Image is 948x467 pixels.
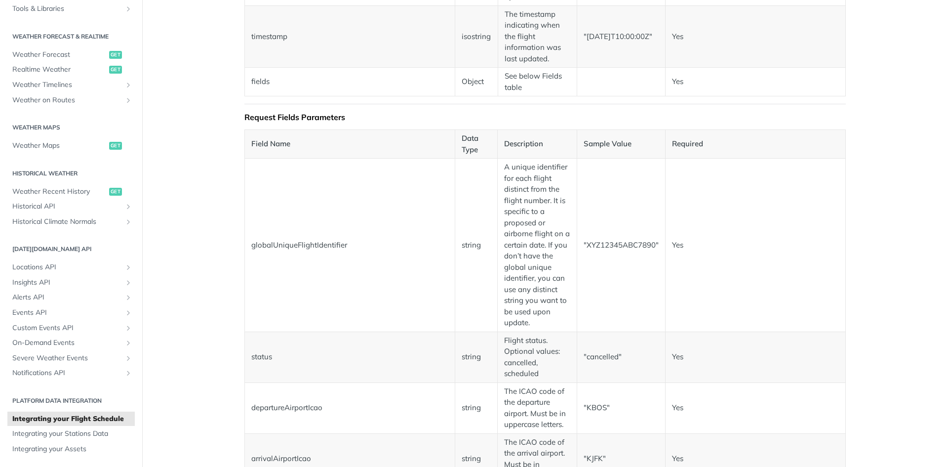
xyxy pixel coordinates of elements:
[12,202,122,212] span: Historical API
[455,332,497,382] td: string
[455,382,497,433] td: string
[7,396,135,405] h2: Platform DATA integration
[124,294,132,301] button: Show subpages for Alerts API
[7,305,135,320] a: Events APIShow subpages for Events API
[7,93,135,108] a: Weather on RoutesShow subpages for Weather on Routes
[455,5,498,68] td: isostring
[124,218,132,226] button: Show subpages for Historical Climate Normals
[498,332,577,382] td: Flight status. Optional values: cancelled, scheduled
[7,290,135,305] a: Alerts APIShow subpages for Alerts API
[577,159,665,332] td: "XYZ12345ABC7890"
[498,68,577,96] td: See below Fields table
[245,382,455,433] td: departureAirportIcao
[12,65,107,75] span: Realtime Weather
[124,279,132,287] button: Show subpages for Insights API
[7,260,135,275] a: Locations APIShow subpages for Locations API
[665,5,845,68] td: Yes
[12,50,107,60] span: Weather Forecast
[245,68,455,96] td: fields
[124,309,132,317] button: Show subpages for Events API
[498,382,577,433] td: The ICAO code of the departure airport. Must be in uppercase letters.
[124,339,132,347] button: Show subpages for On-Demand Events
[12,414,132,424] span: Integrating your Flight Schedule
[7,184,135,199] a: Weather Recent Historyget
[7,351,135,366] a: Severe Weather EventsShow subpages for Severe Weather Events
[12,429,132,439] span: Integrating your Stations Data
[665,68,845,96] td: Yes
[7,245,135,254] h2: [DATE][DOMAIN_NAME] API
[12,141,107,151] span: Weather Maps
[12,293,122,302] span: Alerts API
[124,263,132,271] button: Show subpages for Locations API
[12,338,122,348] span: On-Demand Events
[124,81,132,89] button: Show subpages for Weather Timelines
[12,308,122,318] span: Events API
[577,5,665,68] td: "[DATE]T10:00:00Z"
[504,139,543,148] strong: Description
[7,275,135,290] a: Insights APIShow subpages for Insights API
[7,321,135,336] a: Custom Events APIShow subpages for Custom Events API
[7,62,135,77] a: Realtime Weatherget
[245,5,455,68] td: timestamp
[109,188,122,196] span: get
[7,366,135,381] a: Notifications APIShow subpages for Notifications API
[665,382,845,433] td: Yes
[124,203,132,211] button: Show subpages for Historical API
[7,78,135,92] a: Weather TimelinesShow subpages for Weather Timelines
[7,336,135,350] a: On-Demand EventsShow subpages for On-Demand Events
[12,4,122,14] span: Tools & Libraries
[584,139,632,148] strong: Sample Value
[672,139,703,148] strong: Required
[109,51,122,59] span: get
[455,68,498,96] td: Object
[498,159,577,332] td: A unique identifier for each flight distinct from the flight number. It is specific to a proposed...
[7,214,135,229] a: Historical Climate NormalsShow subpages for Historical Climate Normals
[124,5,132,13] button: Show subpages for Tools & Libraries
[12,217,122,227] span: Historical Climate Normals
[245,332,455,382] td: status
[7,442,135,457] a: Integrating your Assets
[12,323,122,333] span: Custom Events API
[12,278,122,288] span: Insights API
[245,159,455,332] td: globalUniqueFlightIdentifier
[665,332,845,382] td: Yes
[7,47,135,62] a: Weather Forecastget
[7,412,135,426] a: Integrating your Flight Schedule
[7,169,135,178] h2: Historical Weather
[251,139,290,148] strong: Field Name
[7,426,135,441] a: Integrating your Stations Data
[12,262,122,272] span: Locations API
[7,138,135,153] a: Weather Mapsget
[577,382,665,433] td: "KBOS"
[109,142,122,150] span: get
[665,159,845,332] td: Yes
[124,96,132,104] button: Show subpages for Weather on Routes
[109,66,122,74] span: get
[12,368,122,378] span: Notifications API
[12,444,132,454] span: Integrating your Assets
[7,32,135,41] h2: Weather Forecast & realtime
[498,5,577,68] td: The timestamp indicating when the flight information was last updated.
[124,369,132,377] button: Show subpages for Notifications API
[12,95,122,105] span: Weather on Routes
[577,332,665,382] td: "cancelled"
[244,112,846,122] div: Request Fields Parameters
[462,133,478,154] strong: Data Type
[124,324,132,332] button: Show subpages for Custom Events API
[7,1,135,16] a: Tools & LibrariesShow subpages for Tools & Libraries
[12,187,107,197] span: Weather Recent History
[7,199,135,214] a: Historical APIShow subpages for Historical API
[124,354,132,362] button: Show subpages for Severe Weather Events
[12,80,122,90] span: Weather Timelines
[455,159,497,332] td: string
[7,123,135,132] h2: Weather Maps
[12,353,122,363] span: Severe Weather Events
